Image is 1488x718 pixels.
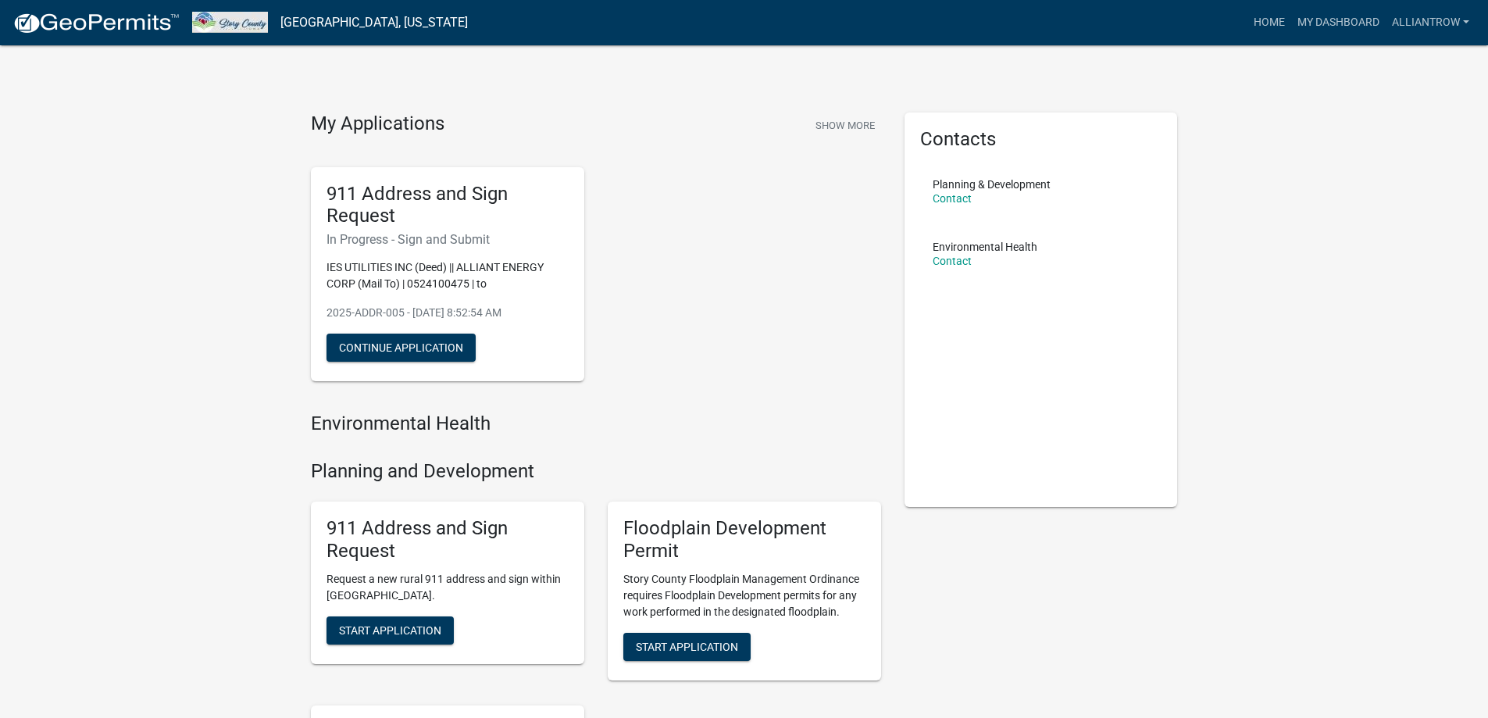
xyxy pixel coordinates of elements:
[192,12,268,33] img: Story County, Iowa
[933,192,972,205] a: Contact
[327,571,569,604] p: Request a new rural 911 address and sign within [GEOGRAPHIC_DATA].
[311,413,881,435] h4: Environmental Health
[623,517,865,563] h5: Floodplain Development Permit
[933,179,1051,190] p: Planning & Development
[636,641,738,653] span: Start Application
[327,232,569,247] h6: In Progress - Sign and Submit
[1291,8,1386,38] a: My Dashboard
[327,334,476,362] button: Continue Application
[280,9,468,36] a: [GEOGRAPHIC_DATA], [US_STATE]
[327,183,569,228] h5: 911 Address and Sign Request
[339,624,441,637] span: Start Application
[933,241,1037,252] p: Environmental Health
[623,633,751,661] button: Start Application
[327,616,454,645] button: Start Application
[327,305,569,321] p: 2025-ADDR-005 - [DATE] 8:52:54 AM
[327,517,569,563] h5: 911 Address and Sign Request
[1386,8,1476,38] a: AlliantROW
[311,460,881,483] h4: Planning and Development
[1247,8,1291,38] a: Home
[920,128,1162,151] h5: Contacts
[809,113,881,138] button: Show More
[933,255,972,267] a: Contact
[311,113,444,136] h4: My Applications
[327,259,569,292] p: IES UTILITIES INC (Deed) || ALLIANT ENERGY CORP (Mail To) | 0524100475 | to
[623,571,865,620] p: Story County Floodplain Management Ordinance requires Floodplain Development permits for any work...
